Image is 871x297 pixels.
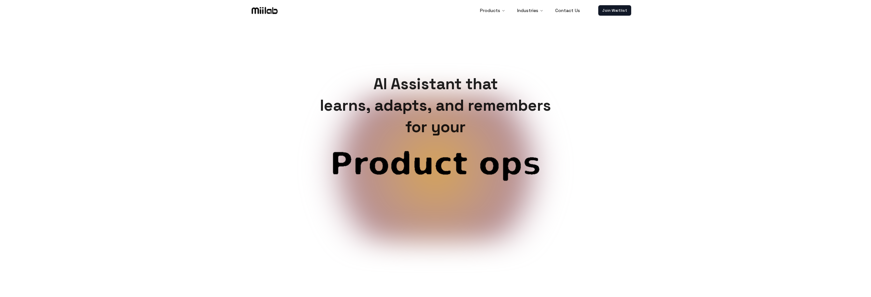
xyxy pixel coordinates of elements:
nav: Main [475,4,585,17]
button: Industries [512,4,549,17]
a: Logo [240,6,289,15]
a: Contact Us [550,4,585,17]
h1: AI Assistant that learns, adapts, and remembers for your [315,73,556,138]
a: Join Waitlist [598,5,631,16]
img: Logo [250,6,279,15]
span: Customer service [289,148,582,211]
button: Products [475,4,511,17]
